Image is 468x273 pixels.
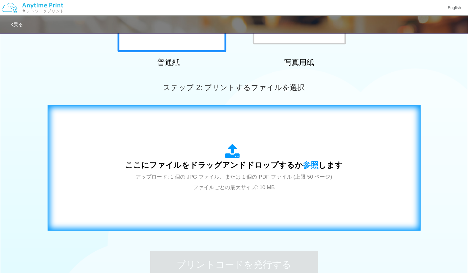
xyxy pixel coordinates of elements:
[11,22,23,27] a: 戻る
[136,174,332,190] span: アップロード: 1 個の JPG ファイル、または 1 個の PDF ファイル (上限 50 ページ) ファイルごとの最大サイズ: 10 MB
[163,83,305,92] span: ステップ 2: プリントするファイルを選択
[125,161,343,169] span: ここにファイルをドラッグアンドドロップするか します
[114,58,223,66] h2: 普通紙
[245,58,354,66] h2: 写真用紙
[303,161,319,169] span: 参照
